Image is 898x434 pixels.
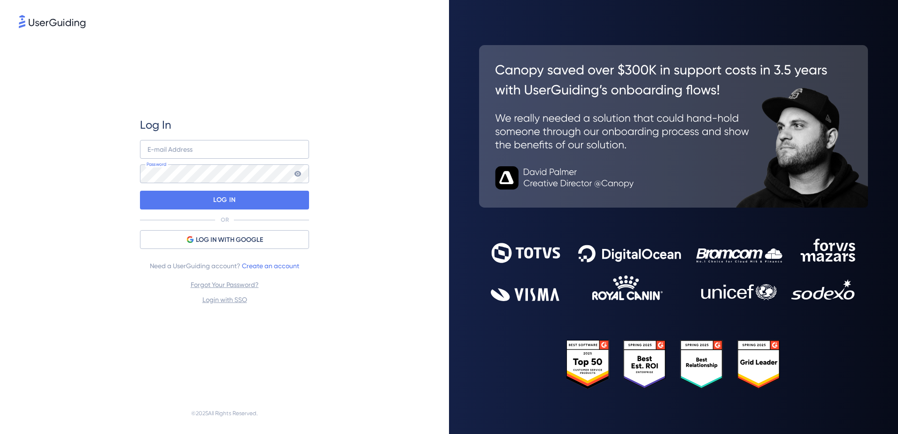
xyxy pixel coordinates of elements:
[19,15,85,28] img: 8faab4ba6bc7696a72372aa768b0286c.svg
[140,140,309,159] input: example@company.com
[140,117,171,132] span: Log In
[491,239,856,301] img: 9302ce2ac39453076f5bc0f2f2ca889b.svg
[191,281,259,288] a: Forgot Your Password?
[150,260,299,271] span: Need a UserGuiding account?
[202,296,247,303] a: Login with SSO
[221,216,229,224] p: OR
[213,193,235,208] p: LOG IN
[242,262,299,270] a: Create an account
[566,340,780,389] img: 25303e33045975176eb484905ab012ff.svg
[479,45,868,208] img: 26c0aa7c25a843aed4baddd2b5e0fa68.svg
[191,408,258,419] span: © 2025 All Rights Reserved.
[196,234,263,246] span: LOG IN WITH GOOGLE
